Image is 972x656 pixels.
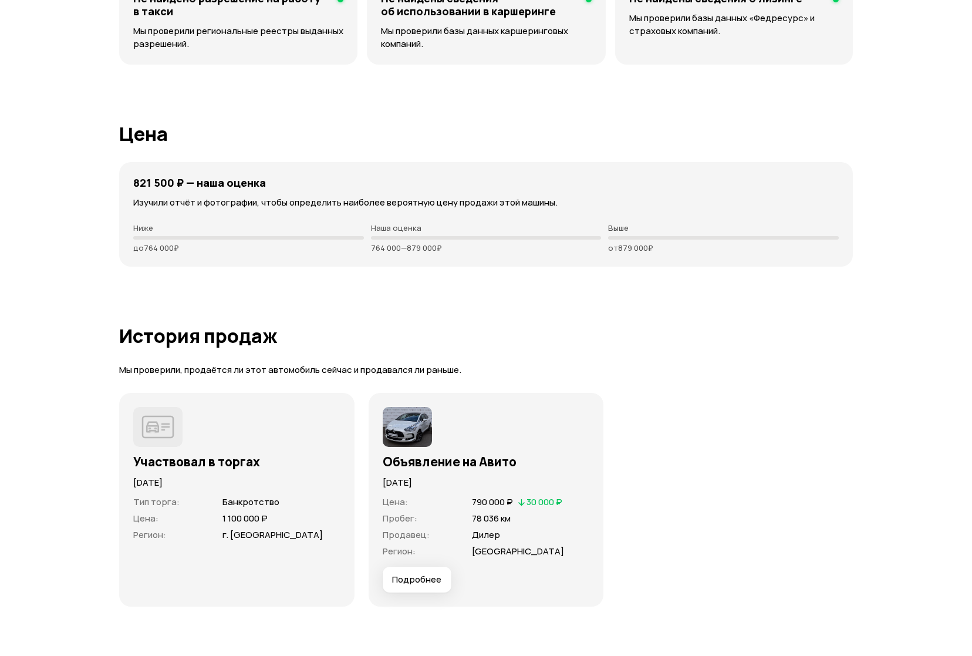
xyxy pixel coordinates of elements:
[222,529,323,541] span: г. [GEOGRAPHIC_DATA]
[133,223,364,233] p: Ниже
[608,243,839,253] p: от 879 000 ₽
[383,454,590,469] h3: Объявление на Авито
[133,243,364,253] p: до 764 000 ₽
[383,567,451,593] button: Подробнее
[133,496,180,508] span: Тип торга :
[371,243,602,253] p: 764 000 — 879 000 ₽
[392,574,441,586] span: Подробнее
[119,364,853,376] p: Мы проверили, продаётся ли этот автомобиль сейчас и продавался ли раньше.
[371,223,602,233] p: Наша оценка
[383,529,430,541] span: Продавец :
[119,123,853,144] h1: Цена
[222,512,268,524] span: 1 100 000 ₽
[222,496,279,508] span: Банкротство
[381,25,591,51] p: Мы проверили базы данных каршеринговых компаний.
[629,12,839,38] p: Мы проверили базы данных «Федресурс» и страховых компаний.
[133,529,166,541] span: Регион :
[383,512,417,524] span: Пробег :
[383,545,416,557] span: Регион :
[608,223,839,233] p: Выше
[133,176,266,189] h4: 821 500 ₽ — наша оценка
[133,476,340,489] p: [DATE]
[472,512,511,524] span: 78 036 км
[472,496,513,508] span: 790 000 ₽
[119,325,853,346] h1: История продаж
[133,454,340,469] h3: Участвовал в торгах
[526,496,562,508] span: 30 000 ₽
[133,512,158,524] span: Цена :
[133,25,343,51] p: Мы проверили региональные реестры выданных разрешений.
[383,476,590,489] p: [DATE]
[383,496,408,508] span: Цена :
[133,196,839,209] p: Изучили отчёт и фотографии, чтобы определить наиболее вероятную цену продажи этой машины.
[472,529,500,541] span: Дилер
[472,545,564,557] span: [GEOGRAPHIC_DATA]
